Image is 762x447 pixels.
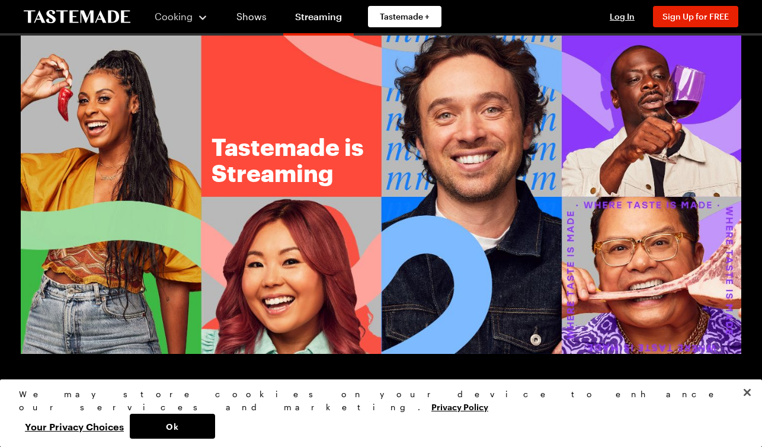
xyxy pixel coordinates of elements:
div: Privacy [19,388,733,439]
a: Streaming [283,2,354,36]
button: Ok [130,414,215,439]
button: Log In [598,11,646,23]
a: Tastemade + [368,6,441,27]
a: To Tastemade Home Page [24,10,130,24]
button: Sign Up for FREE [653,6,738,27]
button: Close [734,379,760,406]
span: Cooking [155,11,193,22]
h1: Tastemade is Streaming [212,134,401,186]
a: More information about your privacy, opens in a new tab [431,401,488,412]
span: Sign Up for FREE [662,11,729,21]
span: Log In [610,11,635,21]
button: Your Privacy Choices [19,414,130,439]
span: Tastemade + [380,11,430,23]
button: Cooking [154,2,208,31]
div: We may store cookies on your device to enhance our services and marketing. [19,388,733,414]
